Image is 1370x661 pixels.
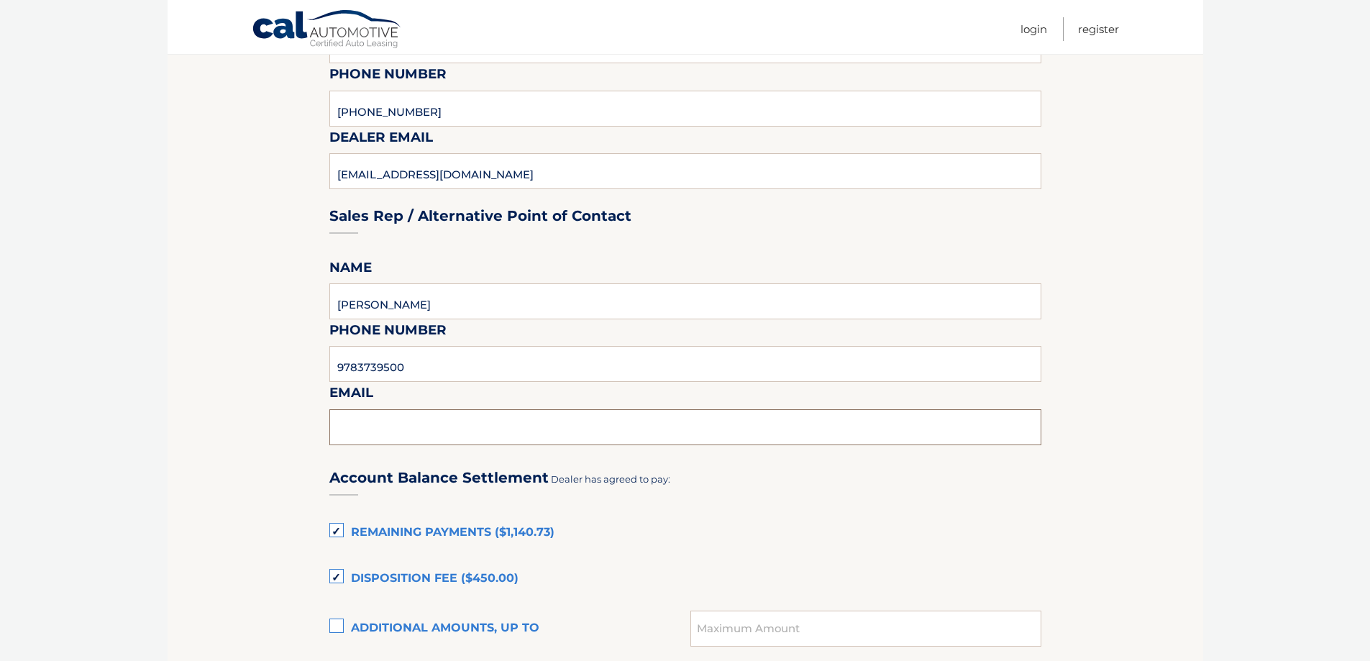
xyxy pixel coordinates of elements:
[329,207,631,225] h3: Sales Rep / Alternative Point of Contact
[329,519,1041,547] label: Remaining Payments ($1,140.73)
[329,382,373,409] label: Email
[551,473,670,485] span: Dealer has agreed to pay:
[329,63,447,90] label: Phone Number
[329,614,691,643] label: Additional amounts, up to
[1078,17,1119,41] a: Register
[329,257,372,283] label: Name
[690,611,1041,647] input: Maximum Amount
[329,127,433,153] label: Dealer Email
[1020,17,1047,41] a: Login
[329,319,447,346] label: Phone Number
[329,469,549,487] h3: Account Balance Settlement
[252,9,403,51] a: Cal Automotive
[329,565,1041,593] label: Disposition Fee ($450.00)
